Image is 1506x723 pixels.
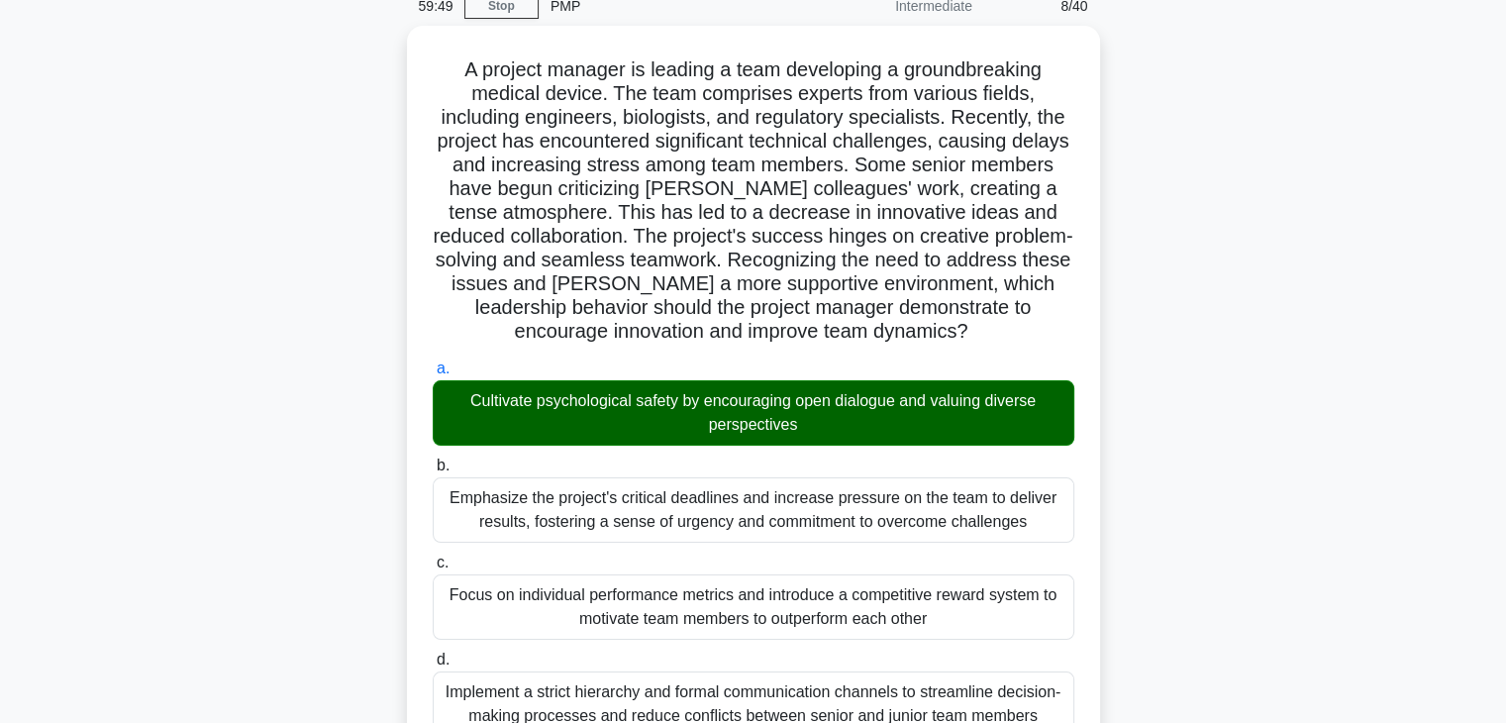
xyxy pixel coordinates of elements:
[437,651,450,668] span: d.
[431,57,1076,345] h5: A project manager is leading a team developing a groundbreaking medical device. The team comprise...
[433,380,1074,446] div: Cultivate psychological safety by encouraging open dialogue and valuing diverse perspectives
[437,457,450,473] span: b.
[437,360,450,376] span: a.
[437,554,449,570] span: c.
[433,574,1074,640] div: Focus on individual performance metrics and introduce a competitive reward system to motivate tea...
[433,477,1074,543] div: Emphasize the project's critical deadlines and increase pressure on the team to deliver results, ...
